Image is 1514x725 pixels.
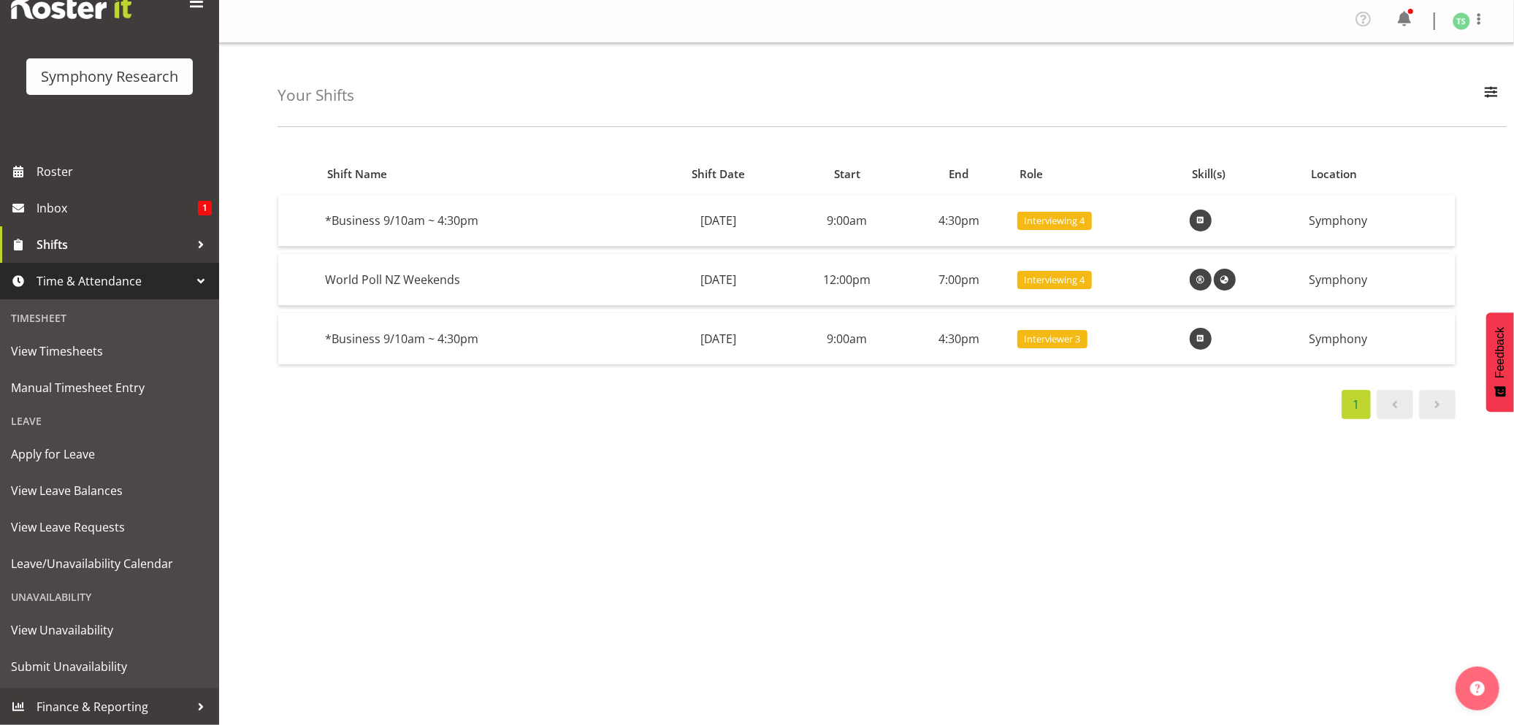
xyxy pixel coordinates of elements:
span: Leave/Unavailability Calendar [11,553,208,575]
td: [DATE] [649,254,788,306]
td: Symphony [1303,313,1455,364]
span: Apply for Leave [11,443,208,465]
h4: Your Shifts [278,87,354,104]
div: Unavailability [4,582,215,612]
div: Leave [4,406,215,436]
span: View Timesheets [11,340,208,362]
td: 12:00pm [788,254,906,306]
a: View Timesheets [4,333,215,369]
span: Interviewer 3 [1024,332,1080,346]
td: *Business 9/10am ~ 4:30pm [319,313,649,364]
span: Finance & Reporting [37,696,190,718]
span: Inbox [37,197,198,219]
span: Interviewing 4 [1024,214,1085,228]
td: World Poll NZ Weekends [319,254,649,306]
div: Skill(s) [1192,166,1295,183]
span: 1 [198,201,212,215]
td: 9:00am [788,313,906,364]
span: Shifts [37,234,190,256]
td: 4:30pm [906,313,1012,364]
td: Symphony [1303,195,1455,247]
a: Manual Timesheet Entry [4,369,215,406]
span: Time & Attendance [37,270,190,292]
span: Manual Timesheet Entry [11,377,208,399]
td: [DATE] [649,313,788,364]
div: Start [797,166,898,183]
span: View Unavailability [11,619,208,641]
button: Filter Employees [1476,80,1507,112]
div: Timesheet [4,303,215,333]
div: Symphony Research [41,66,178,88]
a: View Leave Requests [4,509,215,545]
span: Roster [37,161,212,183]
a: View Leave Balances [4,472,215,509]
div: Shift Name [327,166,640,183]
span: View Leave Requests [11,516,208,538]
a: View Unavailability [4,612,215,648]
a: Leave/Unavailability Calendar [4,545,215,582]
td: 7:00pm [906,254,1012,306]
td: Symphony [1303,254,1455,306]
span: View Leave Balances [11,480,208,502]
button: Feedback - Show survey [1486,312,1514,412]
span: Feedback [1494,327,1507,378]
img: tanya-stebbing1954.jpg [1453,12,1470,30]
div: End [914,166,1003,183]
td: 4:30pm [906,195,1012,247]
td: 9:00am [788,195,906,247]
span: Interviewing 4 [1024,273,1085,287]
a: Submit Unavailability [4,648,215,685]
td: [DATE] [649,195,788,247]
div: Role [1020,166,1175,183]
div: Shift Date [657,166,779,183]
a: Apply for Leave [4,436,215,472]
td: *Business 9/10am ~ 4:30pm [319,195,649,247]
span: Submit Unavailability [11,656,208,678]
img: help-xxl-2.png [1470,681,1485,696]
div: Location [1312,166,1447,183]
